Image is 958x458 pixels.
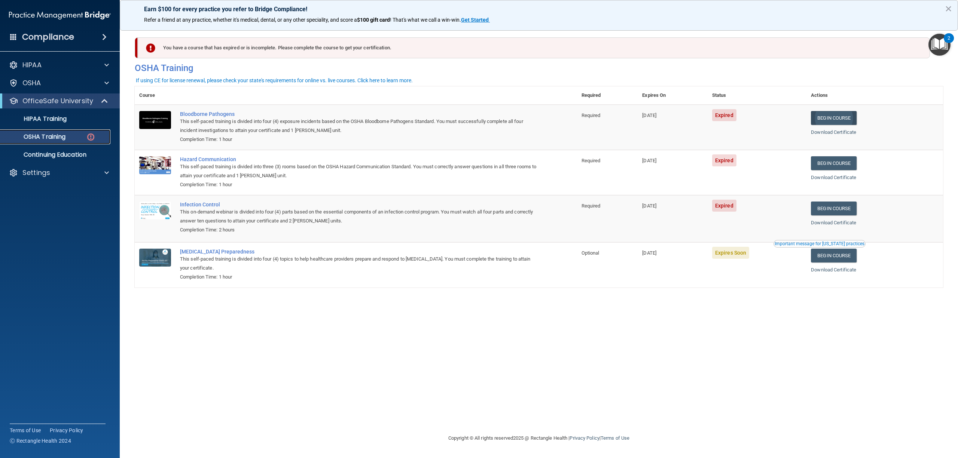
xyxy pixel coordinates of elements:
a: OfficeSafe University [9,96,109,105]
strong: $100 gift card [357,17,390,23]
p: OSHA [22,79,41,87]
a: Download Certificate [811,175,856,180]
p: Continuing Education [5,151,107,159]
div: Copyright © All rights reserved 2025 @ Rectangle Health | | [402,426,675,450]
a: OSHA [9,79,109,87]
span: Expired [712,109,736,121]
div: 2 [948,38,950,48]
p: Settings [22,168,50,177]
span: Refer a friend at any practice, whether it's medical, dental, or any other speciality, and score a [144,17,357,23]
span: [DATE] [642,250,656,256]
div: Completion Time: 1 hour [180,135,540,144]
a: Begin Course [811,249,857,262]
a: Download Certificate [811,267,856,273]
span: Required [582,113,601,118]
a: Bloodborne Pathogens [180,111,540,117]
button: If using CE for license renewal, please check your state's requirements for online vs. live cours... [135,77,414,84]
div: Important message for [US_STATE] practices [775,242,864,246]
div: If using CE for license renewal, please check your state's requirements for online vs. live cours... [136,78,413,83]
span: [DATE] [642,203,656,209]
p: HIPAA [22,61,42,70]
p: OfficeSafe University [22,96,93,105]
th: Expires On [638,86,708,105]
p: HIPAA Training [5,115,67,123]
div: Completion Time: 1 hour [180,273,540,282]
div: This self-paced training is divided into four (4) exposure incidents based on the OSHA Bloodborne... [180,117,540,135]
div: Completion Time: 2 hours [180,225,540,234]
span: [DATE] [642,158,656,163]
span: Expired [712,154,736,166]
div: Completion Time: 1 hour [180,180,540,189]
a: Privacy Policy [50,427,83,434]
a: Begin Course [811,202,857,215]
div: This self-paced training is divided into four (4) topics to help healthcare providers prepare and... [180,255,540,273]
th: Status [708,86,806,105]
span: [DATE] [642,113,656,118]
th: Course [135,86,176,105]
a: Begin Course [811,111,857,125]
a: Hazard Communication [180,156,540,162]
p: OSHA Training [5,133,65,141]
button: Open Resource Center, 2 new notifications [928,34,951,56]
button: Close [945,3,952,15]
a: Begin Course [811,156,857,170]
div: This on-demand webinar is divided into four (4) parts based on the essential components of an inf... [180,208,540,225]
h4: OSHA Training [135,63,943,73]
a: Terms of Use [10,427,41,434]
span: Ⓒ Rectangle Health 2024 [10,437,71,445]
span: Optional [582,250,599,256]
div: You have a course that has expired or is incomplete. Please complete the course to get your certi... [138,37,930,58]
a: Settings [9,168,109,177]
a: [MEDICAL_DATA] Preparedness [180,249,540,255]
a: Download Certificate [811,129,856,135]
div: This self-paced training is divided into three (3) rooms based on the OSHA Hazard Communication S... [180,162,540,180]
h4: Compliance [22,32,74,42]
img: exclamation-circle-solid-danger.72ef9ffc.png [146,43,155,53]
img: danger-circle.6113f641.png [86,132,95,142]
p: Earn $100 for every practice you refer to Bridge Compliance! [144,6,933,13]
span: Required [582,203,601,209]
a: Terms of Use [601,435,629,441]
strong: Get Started [461,17,489,23]
span: Expired [712,200,736,212]
img: PMB logo [9,8,111,23]
button: Read this if you are a dental practitioner in the state of CA [774,240,866,248]
a: HIPAA [9,61,109,70]
th: Actions [806,86,943,105]
th: Required [577,86,638,105]
a: Privacy Policy [570,435,599,441]
span: Expires Soon [712,247,749,259]
a: Get Started [461,17,490,23]
span: Required [582,158,601,163]
span: ! That's what we call a win-win. [390,17,461,23]
a: Infection Control [180,202,540,208]
a: Download Certificate [811,220,856,225]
